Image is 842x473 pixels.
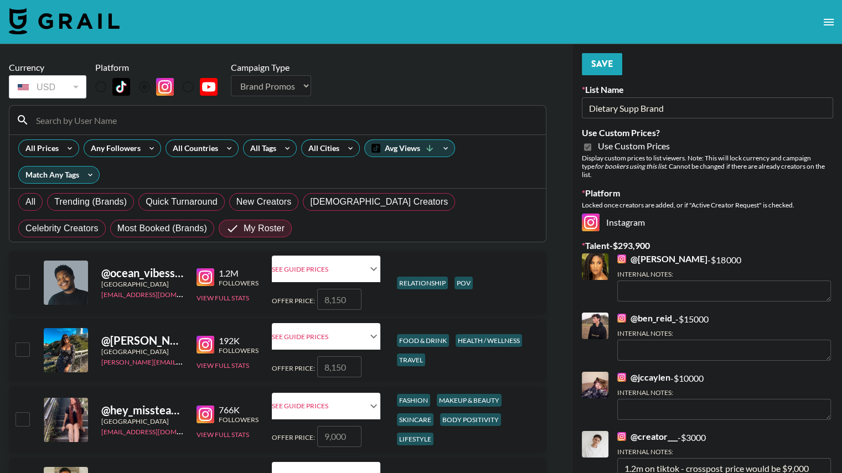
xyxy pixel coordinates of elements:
a: @jccaylen [617,372,670,383]
div: 192K [219,335,259,346]
span: Use Custom Prices [598,141,670,152]
button: View Full Stats [197,361,249,370]
div: @ [PERSON_NAME] [101,334,183,347]
span: All [25,195,35,209]
div: Internal Notes: [617,388,831,397]
span: Trending (Brands) [54,195,127,209]
div: body positivity [440,413,501,426]
div: Any Followers [84,140,143,157]
img: Grail Talent [9,8,120,34]
span: New Creators [236,195,292,209]
button: View Full Stats [197,430,249,439]
div: - $ 18000 [617,253,831,302]
span: Offer Price: [272,364,315,372]
div: [GEOGRAPHIC_DATA] [101,280,183,288]
label: Use Custom Prices? [582,127,833,138]
input: 8,150 [317,289,361,310]
div: 1.2M [219,268,259,279]
span: Celebrity Creators [25,222,99,235]
div: health / wellness [456,334,522,347]
div: Followers [219,279,259,287]
a: @[PERSON_NAME] [617,253,707,264]
img: Instagram [617,314,626,323]
div: travel [397,354,425,366]
img: Instagram [197,406,214,423]
div: List locked to Instagram. [95,75,226,98]
div: Internal Notes: [617,448,831,456]
a: @creator___ [617,431,678,442]
input: 9,000 [317,426,361,447]
button: View Full Stats [197,294,249,302]
div: pov [454,277,473,289]
div: Followers [219,346,259,355]
button: Save [582,53,622,75]
div: Internal Notes: [617,270,831,278]
div: - $ 15000 [617,313,831,361]
div: All Cities [302,140,342,157]
div: Instagram [582,214,833,231]
span: [DEMOGRAPHIC_DATA] Creators [310,195,448,209]
img: Instagram [197,336,214,354]
label: Talent - $ 293,900 [582,240,833,251]
img: Instagram [156,78,174,96]
div: See Guide Prices [272,402,367,410]
span: My Roster [244,222,285,235]
img: Instagram [617,254,626,263]
div: Locked once creators are added, or if "Active Creator Request" is checked. [582,201,833,209]
span: Offer Price: [272,433,315,441]
div: makeup & beauty [437,394,502,407]
div: All Countries [166,140,220,157]
div: Internal Notes: [617,329,831,337]
div: fashion [397,394,430,407]
img: Instagram [197,268,214,286]
div: See Guide Prices [272,393,380,419]
img: TikTok [112,78,130,96]
div: See Guide Prices [272,323,380,350]
label: Platform [582,188,833,199]
div: 766K [219,404,259,415]
div: See Guide Prices [272,256,380,282]
div: lifestyle [397,433,433,445]
img: Instagram [617,373,626,382]
img: YouTube [200,78,218,96]
div: Display custom prices to list viewers. Note: This will lock currency and campaign type . Cannot b... [582,154,833,179]
label: List Name [582,84,833,95]
span: Most Booked (Brands) [117,222,207,235]
img: Instagram [582,214,600,231]
img: Instagram [617,432,626,441]
div: food & drink [397,334,449,347]
div: Currency [9,62,86,73]
div: Avg Views [365,140,454,157]
span: Quick Turnaround [146,195,218,209]
div: skincare [397,413,433,426]
input: 8,150 [317,356,361,377]
div: Currency is locked to USD [9,73,86,101]
div: Match Any Tags [19,167,99,183]
div: - $ 10000 [617,372,831,420]
input: Search by User Name [29,111,539,129]
div: See Guide Prices [272,265,367,273]
div: All Prices [19,140,61,157]
a: [EMAIL_ADDRESS][DOMAIN_NAME] [101,288,213,299]
a: [PERSON_NAME][EMAIL_ADDRESS][DOMAIN_NAME] [101,356,265,366]
div: All Tags [244,140,278,157]
div: See Guide Prices [272,332,367,341]
button: open drawer [818,11,840,33]
em: for bookers using this list [595,162,666,170]
div: relationship [397,277,448,289]
div: Campaign Type [231,62,311,73]
div: [GEOGRAPHIC_DATA] [101,417,183,425]
div: Followers [219,415,259,424]
div: Platform [95,62,226,73]
div: [GEOGRAPHIC_DATA] [101,347,183,356]
a: [EMAIL_ADDRESS][DOMAIN_NAME] [101,425,213,436]
span: Offer Price: [272,297,315,305]
div: @ hey_missteacher [101,403,183,417]
a: @ben_reid_ [617,313,675,324]
div: @ ocean_vibesss_ [101,266,183,280]
div: USD [11,77,84,97]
